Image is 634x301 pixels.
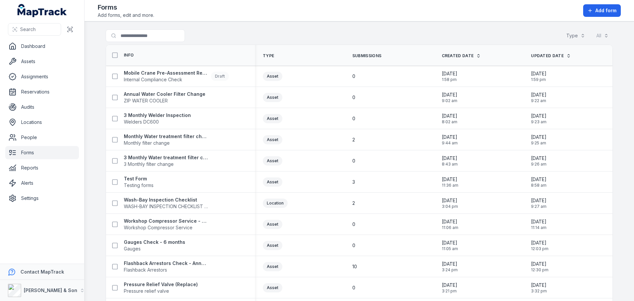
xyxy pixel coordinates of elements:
[352,221,355,228] span: 0
[124,260,208,273] a: Flashback Arrestors Check - AnnualFlashback Arrestors
[531,70,546,77] span: [DATE]
[531,197,546,209] time: 11/07/2025, 9:27:04 am
[352,94,355,101] span: 0
[531,267,548,273] span: 12:30 pm
[124,281,198,288] strong: Pressure Relief Valve (Replace)
[24,287,77,293] strong: [PERSON_NAME] & Son
[531,261,548,273] time: 13/06/2025, 12:30:44 pm
[531,240,548,251] time: 13/06/2025, 12:03:34 pm
[442,119,457,125] span: 8:02 am
[442,176,458,188] time: 10/06/2025, 11:36:54 am
[5,100,79,114] a: Audits
[531,261,548,267] span: [DATE]
[124,245,185,252] span: Gauges
[124,119,191,125] span: Welders DC600
[352,179,355,185] span: 3
[263,156,282,166] div: Asset
[124,288,198,294] span: Pressure relief valve
[442,77,457,82] span: 1:58 pm
[442,162,458,167] span: 8:43 am
[442,218,458,230] time: 16/04/2025, 11:06:56 am
[531,140,546,146] span: 9:25 am
[352,53,381,58] span: Submissions
[442,53,481,58] a: Created Date
[442,218,458,225] span: [DATE]
[442,113,457,125] time: 11/07/2025, 8:02:25 am
[124,182,154,189] span: Testing forms
[442,53,474,58] span: Created Date
[531,119,546,125] span: 9:23 am
[583,4,621,17] button: Add form
[531,155,546,162] span: [DATE]
[531,162,546,167] span: 9:26 am
[124,161,208,168] span: 3 Monthly filter change
[263,199,288,208] div: Location
[124,224,208,231] span: Workshop Compressor Service
[124,281,198,294] a: Pressure Relief Valve (Replace)Pressure relief valve
[124,175,154,189] a: Test FormTesting forms
[5,116,79,129] a: Locations
[124,91,205,97] strong: Annual Water Cooler Filter Change
[531,246,548,251] span: 12:03 pm
[98,3,154,12] h2: Forms
[531,134,546,140] span: [DATE]
[531,218,546,230] time: 16/04/2025, 11:14:52 am
[124,140,208,146] span: Monthly filter change
[531,155,546,167] time: 11/07/2025, 9:26:07 am
[124,175,154,182] strong: Test Form
[442,134,458,146] time: 10/07/2025, 9:44:26 am
[263,135,282,144] div: Asset
[124,197,208,210] a: Wash-Bay Inspection ChecklistWASH-BAY INSPECTION CHECKLIST FORM AND CHECKLIST
[124,53,134,58] span: Info
[442,240,458,251] time: 16/04/2025, 11:05:48 am
[5,40,79,53] a: Dashboard
[263,72,282,81] div: Asset
[352,242,355,249] span: 0
[124,112,191,125] a: 3 Monthly Welder InspectionWelders DC600
[562,29,589,42] button: Type
[442,98,457,103] span: 9:02 am
[352,158,355,164] span: 0
[531,240,548,246] span: [DATE]
[442,267,458,273] span: 3:24 pm
[124,154,208,161] strong: 3 Monthly Water treatment filter change
[352,200,355,207] span: 2
[8,23,61,36] button: Search
[352,73,355,80] span: 0
[531,282,547,288] span: [DATE]
[442,155,458,167] time: 10/07/2025, 8:43:32 am
[531,92,546,103] time: 11/07/2025, 9:22:46 am
[592,29,613,42] button: All
[263,283,282,292] div: Asset
[531,225,546,230] span: 11:14 am
[595,7,616,14] span: Add form
[442,140,458,146] span: 9:44 am
[531,53,564,58] span: Updated Date
[531,218,546,225] span: [DATE]
[124,154,208,168] a: 3 Monthly Water treatment filter change3 Monthly filter change
[442,113,457,119] span: [DATE]
[124,70,229,83] a: Mobile Crane Pre-Assessment ReportInternal Compliance CheckDraft
[124,197,208,203] strong: Wash-Bay Inspection Checklist
[352,136,355,143] span: 2
[5,161,79,174] a: Reports
[124,76,208,83] span: Internal Compliance Check
[531,183,546,188] span: 8:58 am
[124,133,208,146] a: Monthly Water treatment filter changeMonthly filter change
[263,93,282,102] div: Asset
[5,192,79,205] a: Settings
[20,269,64,275] strong: Contact MapTrack
[442,176,458,183] span: [DATE]
[124,239,185,245] strong: Gauges Check - 6 months
[124,203,208,210] span: WASH-BAY INSPECTION CHECKLIST FORM AND CHECKLIST
[5,55,79,68] a: Assets
[442,204,458,209] span: 3:04 pm
[442,134,458,140] span: [DATE]
[124,218,208,224] strong: Workshop Compressor Service - 4 months
[5,70,79,83] a: Assignments
[263,177,282,187] div: Asset
[442,92,457,98] span: [DATE]
[442,282,457,294] time: 15/04/2025, 3:21:31 pm
[124,70,208,76] strong: Mobile Crane Pre-Assessment Report
[263,220,282,229] div: Asset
